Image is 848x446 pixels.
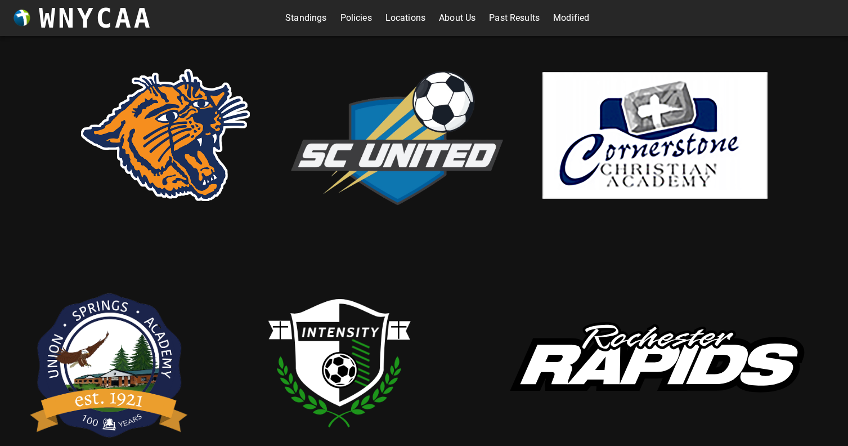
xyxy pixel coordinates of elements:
a: Modified [553,9,589,27]
img: rapids.svg [486,300,824,425]
img: rsd.png [81,69,250,201]
img: cornerstone.png [542,72,768,199]
a: Past Results [489,9,540,27]
a: About Us [439,9,475,27]
a: Locations [385,9,425,27]
a: Standings [285,9,326,27]
a: Policies [340,9,372,27]
h3: WNYCAA [39,2,152,34]
img: scUnited.png [284,59,509,212]
img: wnycaaBall.png [14,10,30,26]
